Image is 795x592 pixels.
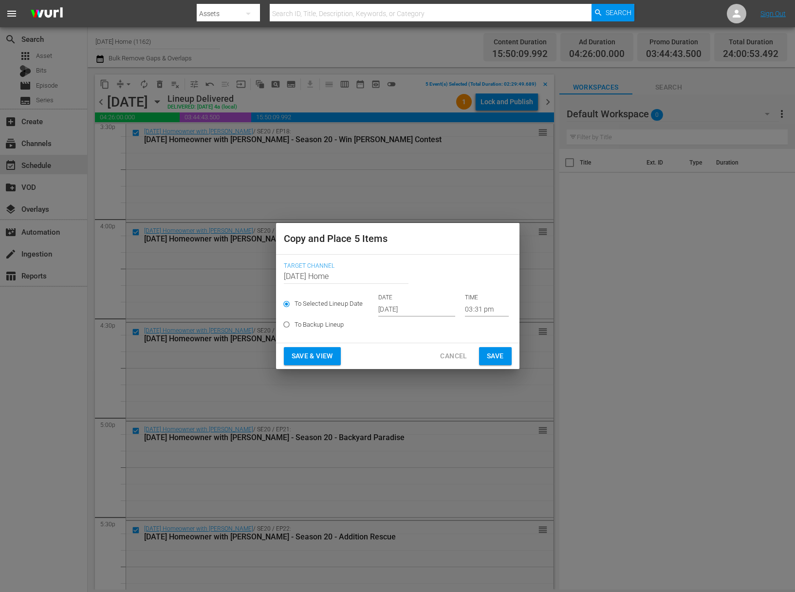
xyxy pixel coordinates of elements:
span: To Selected Lineup Date [295,299,363,309]
button: Save & View [284,347,341,365]
img: ans4CAIJ8jUAAAAAAAAAAAAAAAAAAAAAAAAgQb4GAAAAAAAAAAAAAAAAAAAAAAAAJMjXAAAAAAAAAAAAAAAAAAAAAAAAgAT5G... [23,2,70,25]
p: TIME [465,294,509,302]
span: Search [606,4,631,21]
a: Sign Out [760,10,786,18]
button: Cancel [432,347,475,365]
span: Cancel [440,350,467,362]
span: Target Channel [284,262,507,270]
span: menu [6,8,18,19]
button: Save [479,347,512,365]
h2: Copy and Place 5 Items [284,231,512,246]
span: To Backup Lineup [295,320,344,330]
p: DATE [378,294,455,302]
span: Save [487,350,504,362]
span: Save & View [292,350,333,362]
